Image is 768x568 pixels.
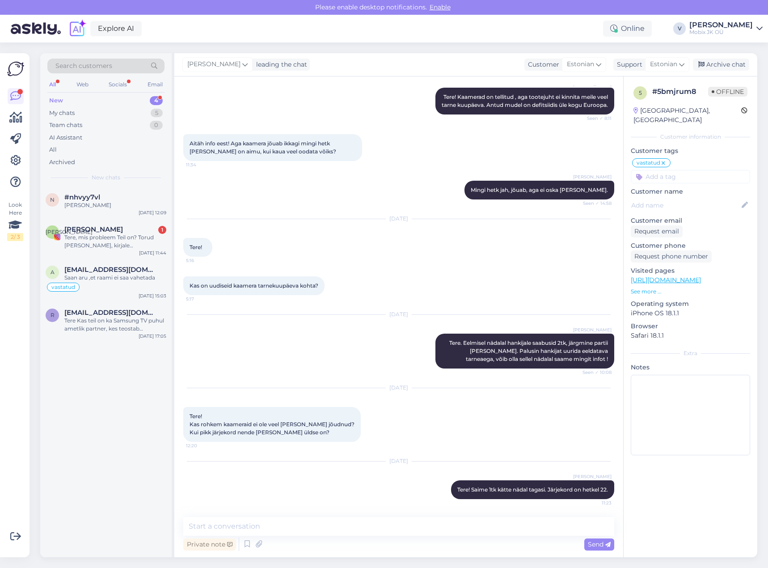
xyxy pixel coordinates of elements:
span: vastatud [51,284,75,290]
span: Mingi hetk jah, jõuab, aga ei oska [PERSON_NAME]. [471,187,608,193]
div: # 5bmjrum8 [652,86,708,97]
div: Customer [524,60,559,69]
span: Search customers [55,61,112,71]
span: 12:20 [186,442,219,449]
div: Socials [107,79,129,90]
div: Look Here [7,201,23,241]
div: leading the chat [253,60,307,69]
div: 1 [158,226,166,234]
span: New chats [92,174,120,182]
img: explore-ai [68,19,87,38]
span: 5:17 [186,296,219,302]
div: New [49,96,63,105]
div: 5 [151,109,163,118]
div: [DATE] 17:05 [139,333,166,339]
span: Алеся Мурашова [64,225,123,233]
div: Online [603,21,652,37]
p: Visited pages [631,266,750,276]
span: Estonian [650,59,677,69]
span: vastatud [637,160,660,165]
span: 11:34 [186,161,219,168]
div: [DATE] 15:03 [139,292,166,299]
div: [DATE] [183,215,614,223]
div: Saan aru ,et raami ei saa vahetada [64,274,166,282]
div: AI Assistant [49,133,82,142]
div: [GEOGRAPHIC_DATA], [GEOGRAPHIC_DATA] [633,106,741,125]
span: raido.pajusi@gmail.com [64,309,157,317]
div: 2 / 3 [7,233,23,241]
span: Aitäh info eest! Aga kaamera jõuab ikkagi mingi hetk [PERSON_NAME] on aimu, kui kaua veel oodata ... [190,140,336,155]
span: 5 [639,89,642,96]
span: Tere! [190,244,202,250]
div: All [49,145,57,154]
a: Explore AI [90,21,142,36]
span: Tere! Kaamerad on tellitud , aga tootejuht ei kinnita meile veel tarne kuupäeva. Antud mudel on d... [442,93,609,108]
div: Request phone number [631,250,712,263]
div: [DATE] 11:44 [139,250,166,256]
div: Mobix JK OÜ [689,29,753,36]
div: 0 [150,121,163,130]
span: Tere! Saime 1tk kätte nädal tagasi. Järjekord on hetkel 22. [457,486,608,493]
div: Team chats [49,121,82,130]
span: a [51,269,55,276]
div: Extra [631,349,750,357]
input: Add a tag [631,170,750,183]
span: [PERSON_NAME] [573,174,612,180]
span: Kas on uudiseid kaamera tarnekuupäeva kohta? [190,282,318,289]
p: Customer tags [631,146,750,156]
span: ats.teppan@gmail.com [64,266,157,274]
p: Customer phone [631,241,750,250]
div: [DATE] [183,384,614,392]
span: Tere! Kas rohkem kaameraid ei ole veel [PERSON_NAME] jõudnud? Kui pikk järjekord nende [PERSON_NA... [190,413,354,436]
p: Notes [631,363,750,372]
span: [PERSON_NAME] [187,59,241,69]
p: Customer email [631,216,750,225]
span: r [51,312,55,318]
div: [DATE] 12:09 [139,209,166,216]
div: Customer information [631,133,750,141]
img: Askly Logo [7,60,24,77]
div: V [673,22,686,35]
span: Seen ✓ 8:11 [578,115,612,122]
a: [PERSON_NAME]Mobix JK OÜ [689,21,763,36]
div: [DATE] [183,457,614,465]
span: 11:23 [578,500,612,506]
span: Seen ✓ 14:58 [578,200,612,207]
div: Private note [183,538,236,551]
span: Send [588,540,611,548]
div: Request email [631,225,683,237]
p: Browser [631,322,750,331]
span: [PERSON_NAME] [573,473,612,480]
div: [DATE] [183,310,614,318]
div: Support [613,60,642,69]
p: Customer name [631,187,750,196]
a: [URL][DOMAIN_NAME] [631,276,701,284]
span: #nhvyy7vl [64,193,100,201]
span: 5:16 [186,257,219,264]
div: Archived [49,158,75,167]
span: n [50,196,55,203]
p: Operating system [631,299,750,309]
span: [PERSON_NAME] [573,326,612,333]
p: Safari 18.1.1 [631,331,750,340]
div: 4 [150,96,163,105]
p: iPhone OS 18.1.1 [631,309,750,318]
div: Archive chat [693,59,749,71]
span: Tere. Eelmisel nädalal hankijale saabusid 2tk, järgmine partii [PERSON_NAME]. Palusin hankijat uu... [449,339,609,362]
div: [PERSON_NAME] [689,21,753,29]
div: Email [146,79,165,90]
span: Estonian [567,59,594,69]
span: Offline [708,87,747,97]
div: Web [75,79,90,90]
div: [PERSON_NAME] [64,201,166,209]
input: Add name [631,200,740,210]
div: Tere Kas teil on ka Samsung TV puhul ametlik partner, kes teostab garantiitöid? [64,317,166,333]
p: See more ... [631,288,750,296]
span: [PERSON_NAME] [46,229,93,235]
span: Enable [427,3,453,11]
div: All [47,79,58,90]
div: My chats [49,109,75,118]
span: Seen ✓ 10:08 [578,369,612,376]
div: Tere, mis probleem Teil on? Torud [PERSON_NAME], kirjale [PERSON_NAME], raha ei tagasta? [64,233,166,250]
